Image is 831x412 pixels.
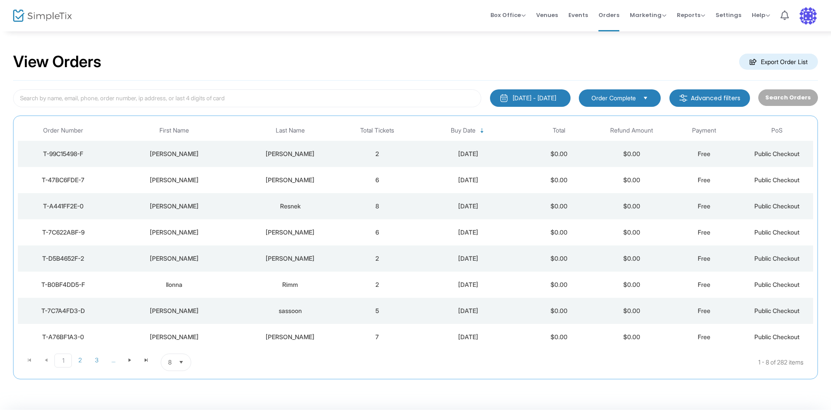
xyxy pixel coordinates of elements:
div: 8/21/2025 [416,333,520,341]
span: Free [698,307,710,314]
span: Go to the next page [122,354,138,367]
span: Page 1 [54,354,72,368]
span: Public Checkout [754,255,800,262]
div: 8/21/2025 [416,280,520,289]
span: First Name [159,127,189,134]
span: Go to the next page [126,357,133,364]
td: $0.00 [595,272,668,298]
span: Venues [536,4,558,26]
span: Go to the last page [143,357,150,364]
td: $0.00 [595,245,668,272]
td: $0.00 [523,245,595,272]
span: Public Checkout [754,150,800,157]
button: Select [175,354,187,371]
div: Resnek [242,202,339,211]
td: $0.00 [595,219,668,245]
h2: View Orders [13,52,101,72]
td: $0.00 [523,324,595,350]
input: Search by name, email, phone, order number, ip address, or last 4 digits of card [13,89,481,107]
td: $0.00 [595,324,668,350]
span: Page 3 [88,354,105,367]
span: Go to the last page [138,354,155,367]
span: Marketing [630,11,666,19]
th: Total [523,120,595,141]
div: Hartman [242,176,339,184]
div: Jose [111,333,237,341]
th: Refund Amount [595,120,668,141]
td: $0.00 [523,272,595,298]
div: Goodman [242,254,339,263]
kendo-pager-info: 1 - 8 of 282 items [278,354,804,371]
span: Free [698,255,710,262]
span: Public Checkout [754,333,800,340]
td: 6 [341,219,414,245]
button: Select [639,93,652,103]
div: T-7C7A4FD3-D [20,306,106,315]
span: Page 4 [105,354,122,367]
div: Fridman [242,333,339,341]
img: monthly [500,94,508,102]
div: T-99C15498-F [20,150,106,158]
span: PoS [771,127,783,134]
div: Barbara [111,202,237,211]
div: T-A76BF1A3-0 [20,333,106,341]
div: 8/21/2025 [416,254,520,263]
span: Buy Date [451,127,476,134]
td: 5 [341,298,414,324]
span: Free [698,228,710,236]
span: Settings [716,4,741,26]
span: Free [698,176,710,184]
td: 2 [341,245,414,272]
div: 8/21/2025 [416,176,520,184]
div: T-47BC6FDE-7 [20,176,106,184]
div: 8/21/2025 [416,202,520,211]
td: 2 [341,141,414,167]
span: Orders [598,4,619,26]
div: 8/21/2025 [416,306,520,315]
td: $0.00 [523,167,595,193]
span: Reports [677,11,705,19]
span: Public Checkout [754,307,800,314]
span: Public Checkout [754,176,800,184]
div: [DATE] - [DATE] [513,94,556,102]
span: Public Checkout [754,281,800,288]
div: 8/21/2025 [416,228,520,237]
span: 8 [168,358,172,367]
span: Public Checkout [754,202,800,210]
span: Payment [692,127,716,134]
div: Wolke [242,150,339,158]
td: 2 [341,272,414,298]
div: Lynne [111,228,237,237]
td: $0.00 [523,193,595,219]
img: filter [679,94,688,102]
span: Page 2 [72,354,88,367]
div: T-7C622ABF-9 [20,228,106,237]
div: Satlof-Karas [242,228,339,237]
span: Free [698,150,710,157]
span: Sortable [479,127,486,134]
div: 8/21/2025 [416,150,520,158]
span: Free [698,281,710,288]
td: $0.00 [595,167,668,193]
td: 8 [341,193,414,219]
td: $0.00 [595,193,668,219]
td: $0.00 [523,219,595,245]
span: Events [568,4,588,26]
div: Linda [111,176,237,184]
div: Data table [18,120,813,350]
td: 7 [341,324,414,350]
td: $0.00 [595,298,668,324]
td: $0.00 [523,141,595,167]
m-button: Export Order List [739,54,818,70]
div: Ilonna [111,280,237,289]
div: T-A441FF2E-0 [20,202,106,211]
th: Total Tickets [341,120,414,141]
span: Free [698,202,710,210]
span: Order Number [43,127,83,134]
div: Rimm [242,280,339,289]
span: Order Complete [591,94,636,102]
div: sassoon [242,306,339,315]
div: Jeff [111,254,237,263]
span: Free [698,333,710,340]
span: Last Name [276,127,305,134]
